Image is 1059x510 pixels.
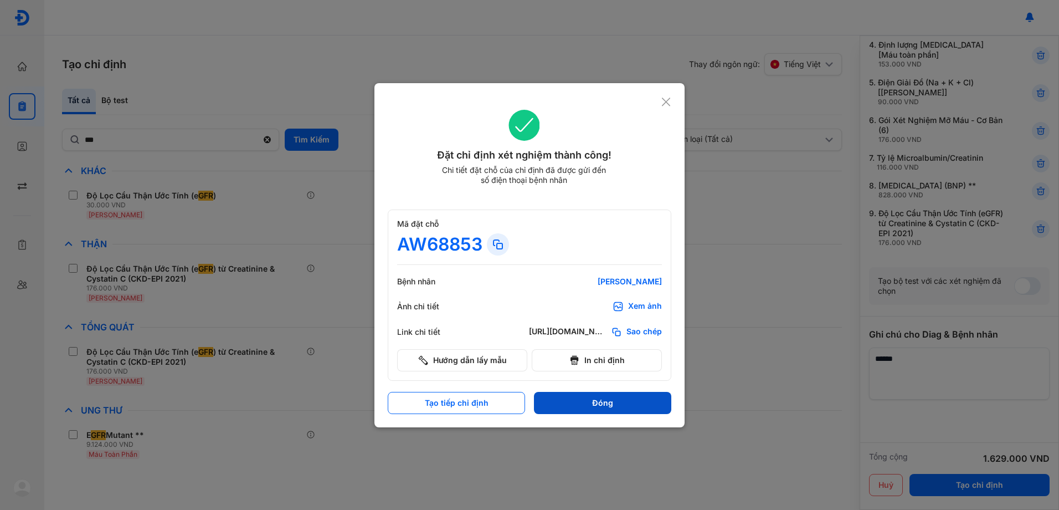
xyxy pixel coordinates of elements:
[388,392,525,414] button: Tạo tiếp chỉ định
[532,349,662,371] button: In chỉ định
[437,165,611,185] div: Chi tiết đặt chỗ của chỉ định đã được gửi đến số điện thoại bệnh nhân
[397,302,464,312] div: Ảnh chi tiết
[397,349,527,371] button: Hướng dẫn lấy mẫu
[626,327,662,338] span: Sao chép
[397,233,482,256] div: AW68853
[534,392,671,414] button: Đóng
[529,277,662,287] div: [PERSON_NAME]
[388,147,661,163] div: Đặt chỉ định xét nghiệm thành công!
[397,277,464,287] div: Bệnh nhân
[529,327,606,338] div: [URL][DOMAIN_NAME]
[397,327,464,337] div: Link chi tiết
[397,219,662,229] div: Mã đặt chỗ
[628,301,662,312] div: Xem ảnh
